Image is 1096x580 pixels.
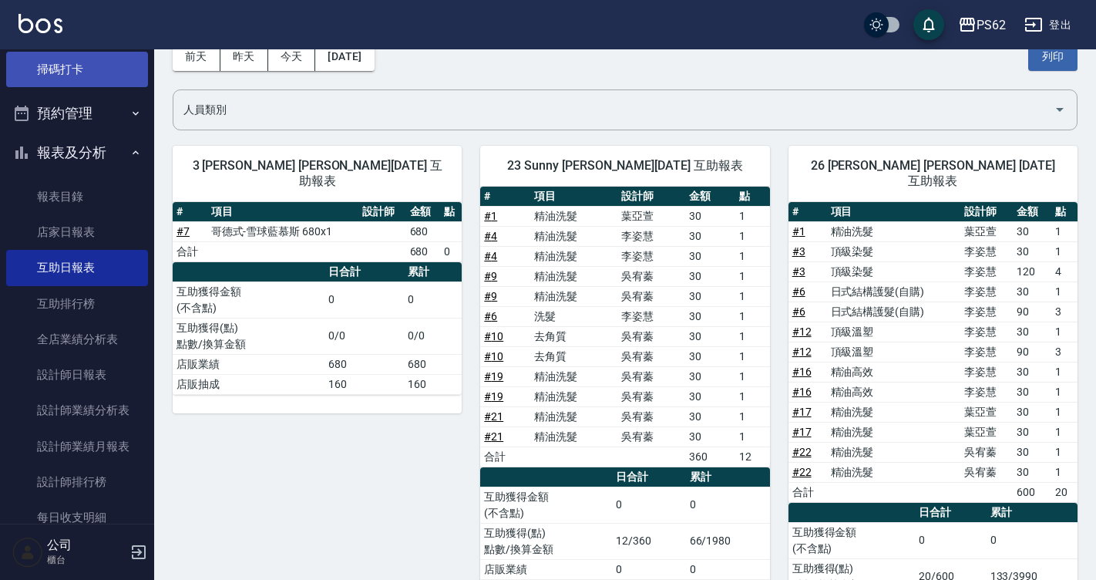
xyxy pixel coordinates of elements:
[484,390,503,403] a: #19
[1051,382,1078,402] td: 1
[827,261,960,282] td: 頂級染髮
[735,206,769,226] td: 1
[1051,402,1078,422] td: 1
[685,386,735,406] td: 30
[324,262,404,282] th: 日合計
[735,306,769,326] td: 1
[960,402,1013,422] td: 葉亞萱
[685,206,735,226] td: 30
[827,402,960,422] td: 精油洗髮
[220,42,268,71] button: 昨天
[960,462,1013,482] td: 吳宥蓁
[324,374,404,394] td: 160
[191,158,443,189] span: 3 [PERSON_NAME] [PERSON_NAME][DATE] 互助報表
[735,366,769,386] td: 1
[685,226,735,246] td: 30
[617,427,686,447] td: 吳宥蓁
[47,553,126,567] p: 櫃台
[173,354,324,374] td: 店販業績
[617,366,686,386] td: 吳宥蓁
[686,467,770,487] th: 累計
[827,302,960,322] td: 日式結構護髮(自購)
[617,266,686,286] td: 吳宥蓁
[1013,482,1051,502] td: 600
[1051,442,1078,462] td: 1
[735,246,769,266] td: 1
[207,221,359,241] td: 哥德式-雪球藍慕斯 680x1
[1051,322,1078,342] td: 1
[685,346,735,366] td: 30
[685,306,735,326] td: 30
[1013,221,1051,241] td: 30
[792,366,812,378] a: #16
[1018,11,1078,39] button: 登出
[6,286,148,322] a: 互助排行榜
[735,447,769,467] td: 12
[1051,342,1078,362] td: 3
[1051,241,1078,261] td: 1
[686,523,770,559] td: 66/1980
[499,158,751,174] span: 23 Sunny [PERSON_NAME][DATE] 互助報表
[480,447,530,467] td: 合計
[735,226,769,246] td: 1
[685,406,735,427] td: 30
[827,462,960,482] td: 精油洗髮
[6,500,148,535] a: 每日收支明細
[324,354,404,374] td: 680
[1051,302,1078,322] td: 3
[1051,462,1078,482] td: 1
[530,406,617,427] td: 精油洗髮
[6,429,148,464] a: 設計師業績月報表
[960,282,1013,302] td: 李姿慧
[952,9,1012,41] button: PS62
[315,42,374,71] button: [DATE]
[617,406,686,427] td: 吳宥蓁
[480,187,530,207] th: #
[612,523,685,559] td: 12/360
[484,290,497,302] a: #9
[788,202,827,222] th: #
[960,362,1013,382] td: 李姿慧
[792,406,812,418] a: #17
[987,522,1078,558] td: 0
[913,9,944,40] button: save
[792,325,812,338] a: #12
[173,202,462,262] table: a dense table
[1013,462,1051,482] td: 30
[173,241,207,261] td: 合計
[685,187,735,207] th: 金額
[173,374,324,394] td: 店販抽成
[484,430,503,443] a: #21
[685,427,735,447] td: 30
[173,42,220,71] button: 前天
[530,366,617,386] td: 精油洗髮
[484,330,503,342] a: #10
[1047,97,1072,122] button: Open
[6,93,148,133] button: 預約管理
[484,270,497,282] a: #9
[915,522,986,558] td: 0
[792,346,812,358] a: #12
[685,366,735,386] td: 30
[960,202,1013,222] th: 設計師
[1013,362,1051,382] td: 30
[827,241,960,261] td: 頂級染髮
[530,187,617,207] th: 項目
[792,245,805,258] a: #3
[1013,382,1051,402] td: 30
[735,266,769,286] td: 1
[18,14,62,33] img: Logo
[735,346,769,366] td: 1
[404,282,462,318] td: 0
[685,266,735,286] td: 30
[1013,282,1051,302] td: 30
[6,322,148,357] a: 全店業績分析表
[792,305,805,318] a: #6
[617,326,686,346] td: 吳宥蓁
[207,202,359,222] th: 項目
[480,487,612,523] td: 互助獲得金額 (不含點)
[827,442,960,462] td: 精油洗髮
[1013,261,1051,282] td: 120
[827,282,960,302] td: 日式結構護髮(自購)
[530,226,617,246] td: 精油洗髮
